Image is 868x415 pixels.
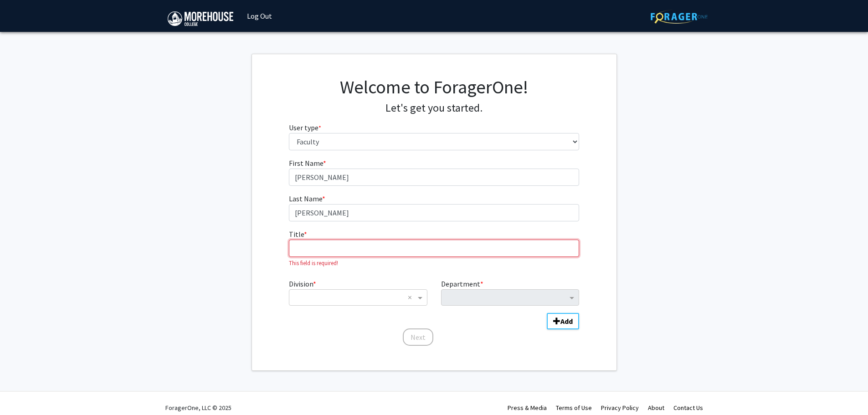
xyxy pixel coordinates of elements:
button: Next [403,328,433,346]
div: Division [282,278,434,306]
p: This field is required! [289,259,579,267]
a: Terms of Use [556,404,592,412]
span: First Name [289,159,323,168]
span: Last Name [289,194,322,203]
a: Press & Media [508,404,547,412]
h1: Welcome to ForagerOne! [289,76,579,98]
img: Morehouse College Logo [168,11,233,26]
a: Privacy Policy [601,404,639,412]
img: ForagerOne Logo [651,10,708,24]
div: Department [434,278,586,306]
iframe: Chat [7,374,39,408]
ng-select: Division [289,289,427,306]
b: Add [560,317,573,326]
a: Contact Us [673,404,703,412]
span: Title [289,230,304,239]
button: Add Division/Department [547,313,579,329]
a: About [648,404,664,412]
h4: Let's get you started. [289,102,579,115]
ng-select: Department [441,289,579,306]
label: User type [289,122,321,133]
span: Clear all [408,292,416,303]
